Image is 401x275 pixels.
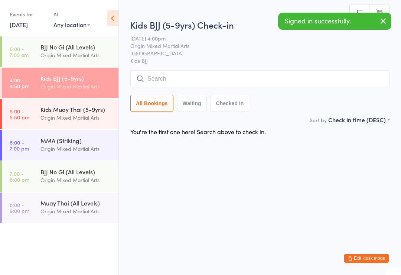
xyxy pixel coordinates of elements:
div: Origin Mixed Martial Arts [40,176,112,184]
a: 5:00 -5:50 pmKids Muay Thai (5-9yrs)Origin Mixed Martial Arts [2,99,118,129]
div: BJJ No Gi (All Levels) [40,43,112,51]
a: 6:00 -7:00 amBJJ No Gi (All Levels)Origin Mixed Martial Arts [2,36,118,67]
span: Origin Mixed Martial Arts [130,42,378,49]
div: Check in time (DESC) [328,116,389,124]
div: Origin Mixed Martial Arts [40,207,112,216]
div: Origin Mixed Martial Arts [40,82,112,91]
div: MMA (Striking) [40,136,112,145]
a: 4:00 -4:50 pmKids BJJ (5-9yrs)Origin Mixed Martial Arts [2,68,118,98]
button: Exit kiosk mode [344,254,389,263]
div: Kids Muay Thai (5-9yrs) [40,105,112,113]
div: Muay Thai (All Levels) [40,199,112,207]
time: 8:00 - 9:00 pm [10,202,29,214]
time: 5:00 - 5:50 pm [10,108,29,120]
div: You're the first one here! Search above to check in. [130,127,266,136]
span: [DATE] 4:00pm [130,35,378,42]
button: Checked in [211,95,250,112]
div: BJJ No Gi (All Levels) [40,168,112,176]
time: 6:00 - 7:00 pm [10,139,29,151]
div: Origin Mixed Martial Arts [40,51,112,59]
div: Origin Mixed Martial Arts [40,145,112,153]
input: Search [130,70,389,87]
time: 4:00 - 4:50 pm [10,77,29,89]
h2: Kids BJJ (5-9yrs) Check-in [130,19,389,31]
button: All Bookings [130,95,173,112]
a: 7:00 -8:00 pmBJJ No Gi (All Levels)Origin Mixed Martial Arts [2,161,118,192]
button: Waiting [177,95,207,112]
div: Kids BJJ (5-9yrs) [40,74,112,82]
a: [DATE] [10,20,28,29]
div: Signed in successfully. [285,17,377,25]
span: [GEOGRAPHIC_DATA] [130,49,378,57]
div: At [53,8,90,20]
div: Origin Mixed Martial Arts [40,113,112,122]
time: 6:00 - 7:00 am [10,46,29,58]
a: 6:00 -7:00 pmMMA (Striking)Origin Mixed Martial Arts [2,130,118,161]
time: 7:00 - 8:00 pm [10,171,29,182]
div: Any location [53,20,90,29]
span: Kids BJJ [130,57,389,64]
label: Sort by [310,116,327,124]
a: 8:00 -9:00 pmMuay Thai (All Levels)Origin Mixed Martial Arts [2,192,118,223]
div: Events for [10,8,46,20]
